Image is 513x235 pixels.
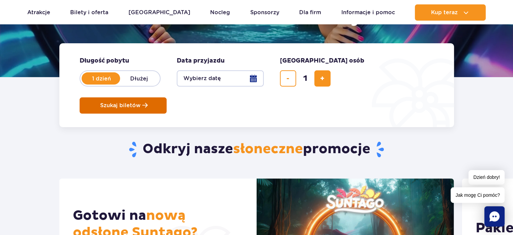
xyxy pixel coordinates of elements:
a: Dla firm [299,4,321,21]
button: dodaj bilet [314,70,331,87]
span: [GEOGRAPHIC_DATA] osób [280,57,364,65]
span: Data przyjazdu [177,57,225,65]
span: Kup teraz [431,9,458,16]
button: usuń bilet [280,70,296,87]
h2: Odkryj nasze promocje [59,141,454,158]
a: [GEOGRAPHIC_DATA] [129,4,190,21]
button: Szukaj biletów [80,97,167,114]
form: Planowanie wizyty w Park of Poland [59,43,454,127]
div: Chat [484,206,505,227]
a: Informacje i pomoc [341,4,395,21]
span: Szukaj biletów [100,102,141,109]
span: Dzień dobry! [468,170,505,185]
span: słoneczne [233,141,303,158]
a: Atrakcje [27,4,50,21]
a: Sponsorzy [250,4,279,21]
label: Dłużej [120,71,159,86]
a: Nocleg [210,4,230,21]
label: 1 dzień [82,71,121,86]
span: Długość pobytu [80,57,129,65]
span: Jak mogę Ci pomóc? [451,187,505,203]
input: liczba biletów [297,70,313,87]
a: Bilety i oferta [70,4,108,21]
button: Kup teraz [415,4,486,21]
button: Wybierz datę [177,70,264,87]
